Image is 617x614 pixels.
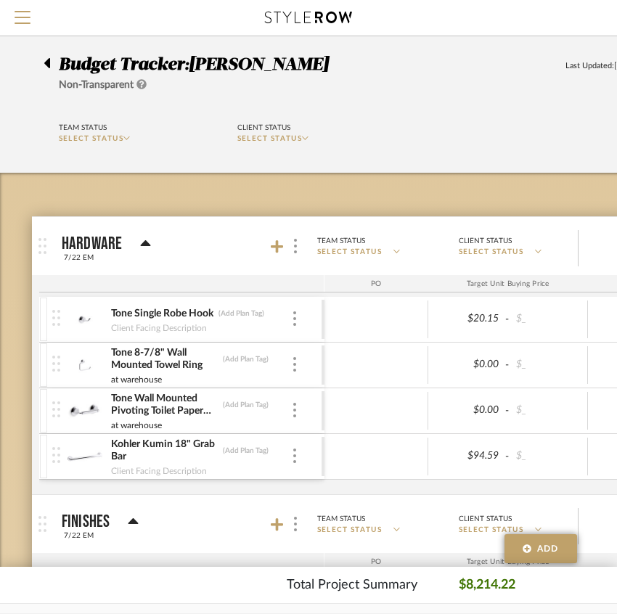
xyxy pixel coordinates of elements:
[512,446,583,467] div: $_
[565,60,614,73] span: Last Updated:
[68,439,103,474] img: de874b47-4d51-4044-82f0-52aa6742aea2_50x50.jpg
[537,542,559,555] span: Add
[459,512,512,525] div: Client Status
[222,354,269,364] div: (Add Plan Tag)
[237,135,303,142] span: SELECT STATUS
[38,516,46,532] img: grip.svg
[218,308,265,319] div: (Add Plan Tag)
[110,464,208,478] div: Client Facing Description
[68,393,103,428] img: 1aca2062-d798-4858-a020-d3ae0a028aed_50x50.jpg
[287,576,417,595] p: Total Project Summary
[110,307,214,321] div: Tone Single Robe Hook
[512,354,583,375] div: $_
[293,449,296,463] img: 3dots-v.svg
[459,525,524,536] span: SELECT STATUS
[110,372,163,387] div: at warehouse
[317,234,365,247] div: Team Status
[433,354,504,375] div: $0.00
[189,56,328,73] span: [PERSON_NAME]
[428,275,588,292] div: Target Unit Buying Price
[110,418,163,433] div: at warehouse
[62,251,96,264] div: 7/22 EM
[433,400,504,421] div: $0.00
[317,525,383,536] span: SELECT STATUS
[294,517,297,531] img: 3dots-v.svg
[317,247,383,258] span: SELECT STATUS
[110,438,218,464] div: Kohler Kumin 18" Grab Bar
[222,446,269,456] div: (Add Plan Tag)
[59,121,107,134] div: Team Status
[59,56,189,73] span: Budget Tracker:
[293,403,296,417] img: 3dots-v.svg
[62,235,123,253] p: Hardware
[68,302,103,337] img: d716a12d-865d-4d11-b7dc-1583389cee9a_50x50.jpg
[428,553,588,570] div: Target Unit Buying Price
[52,447,60,463] img: vertical-grip.svg
[433,308,504,329] div: $20.15
[459,234,512,247] div: Client Status
[52,401,60,417] img: vertical-grip.svg
[512,308,583,329] div: $_
[110,346,218,372] div: Tone 8-7/8" Wall Mounted Towel Ring
[52,310,60,326] img: vertical-grip.svg
[59,80,134,90] span: Non-Transparent
[503,404,512,418] span: -
[222,400,269,410] div: (Add Plan Tag)
[237,121,290,134] div: Client Status
[503,449,512,464] span: -
[317,512,365,525] div: Team Status
[68,348,103,382] img: 0611fe3e-c00f-401c-8338-98ef8cf834e7_50x50.jpg
[62,513,110,531] p: Finishes
[512,400,583,421] div: $_
[503,312,512,327] span: -
[459,247,524,258] span: SELECT STATUS
[294,239,297,253] img: 3dots-v.svg
[504,534,577,563] button: Add
[59,135,124,142] span: SELECT STATUS
[503,358,512,372] span: -
[38,238,46,254] img: grip.svg
[433,446,504,467] div: $94.59
[62,529,96,542] div: 7/22 EM
[293,357,296,372] img: 3dots-v.svg
[110,392,218,418] div: Tone Wall Mounted Pivoting Toilet Paper Holder
[459,576,515,595] p: $8,214.22
[324,553,428,570] div: PO
[293,311,296,326] img: 3dots-v.svg
[324,275,428,292] div: PO
[52,356,60,372] img: vertical-grip.svg
[110,321,208,335] div: Client Facing Description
